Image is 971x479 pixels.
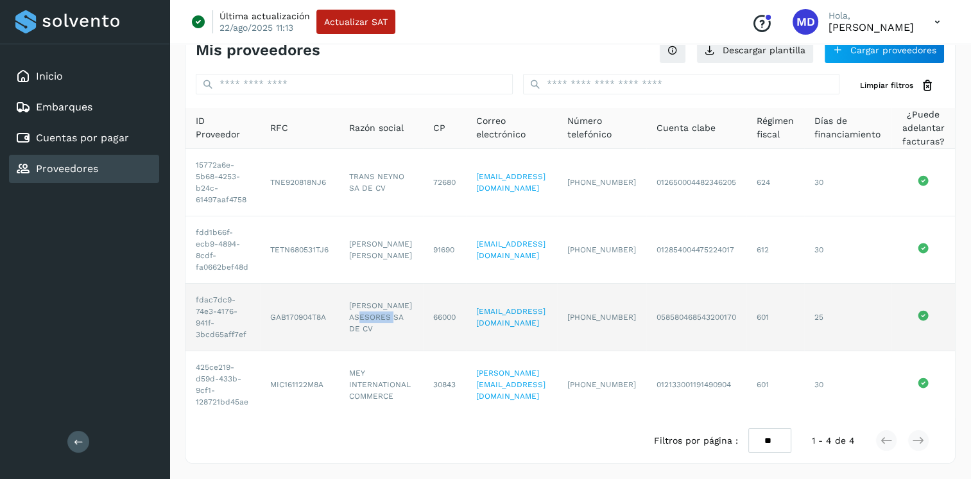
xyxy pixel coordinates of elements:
td: MEY INTERNATIONAL COMMERCE [339,351,423,418]
span: Razón social [349,121,404,135]
td: TETN680531TJ6 [260,216,339,284]
span: Cuenta clabe [657,121,716,135]
td: TRANS NEYNO SA DE CV [339,149,423,216]
td: 012650004482346205 [646,149,746,216]
a: Cuentas por pagar [36,132,129,144]
span: ID Proveedor [196,114,250,141]
td: 15772a6e-5b68-4253-b24c-61497aaf4758 [185,149,260,216]
span: [PHONE_NUMBER] [567,380,636,389]
td: 601 [746,284,804,351]
h4: Mis proveedores [196,41,320,60]
td: 012133001191490904 [646,351,746,418]
td: [PERSON_NAME] ASESORES SA DE CV [339,284,423,351]
td: 624 [746,149,804,216]
td: 058580468543200170 [646,284,746,351]
a: [EMAIL_ADDRESS][DOMAIN_NAME] [476,307,546,327]
span: Filtros por página : [654,434,738,448]
a: [PERSON_NAME][EMAIL_ADDRESS][DOMAIN_NAME] [476,369,546,401]
td: TNE920818NJ6 [260,149,339,216]
span: Actualizar SAT [324,17,388,26]
span: Correo electrónico [476,114,547,141]
td: 30 [804,149,891,216]
td: 012854004475224017 [646,216,746,284]
button: Cargar proveedores [824,37,945,64]
td: fdac7dc9-74e3-4176-941f-3bcd65aff7ef [185,284,260,351]
a: Embarques [36,101,92,113]
p: Hola, [829,10,914,21]
td: GAB170904T8A [260,284,339,351]
a: [EMAIL_ADDRESS][DOMAIN_NAME] [476,172,546,193]
td: 601 [746,351,804,418]
div: Proveedores [9,155,159,183]
td: 30843 [423,351,466,418]
a: [EMAIL_ADDRESS][DOMAIN_NAME] [476,239,546,260]
span: Limpiar filtros [860,80,913,91]
td: 30 [804,351,891,418]
td: 425ce219-d59d-433b-9cf1-128721bd45ae [185,351,260,418]
p: Última actualización [219,10,310,22]
span: [PHONE_NUMBER] [567,178,636,187]
span: Régimen fiscal [757,114,794,141]
span: RFC [270,121,288,135]
div: Embarques [9,93,159,121]
td: fdd1b66f-ecb9-4894-8cdf-fa0662bef48d [185,216,260,284]
p: Moises Davila [829,21,914,33]
div: Inicio [9,62,159,91]
td: 72680 [423,149,466,216]
button: Actualizar SAT [316,10,395,34]
a: Inicio [36,70,63,82]
td: MIC161122M8A [260,351,339,418]
td: 25 [804,284,891,351]
span: [PHONE_NUMBER] [567,245,636,254]
a: Proveedores [36,162,98,175]
span: [PHONE_NUMBER] [567,313,636,322]
td: [PERSON_NAME] [PERSON_NAME] [339,216,423,284]
span: 1 - 4 de 4 [812,434,855,448]
span: ¿Puede adelantar facturas? [902,108,945,148]
td: 30 [804,216,891,284]
button: Descargar plantilla [696,37,814,64]
td: 91690 [423,216,466,284]
button: Limpiar filtros [850,74,945,98]
div: Cuentas por pagar [9,124,159,152]
td: 66000 [423,284,466,351]
span: CP [433,121,445,135]
p: 22/ago/2025 11:13 [219,22,293,33]
td: 612 [746,216,804,284]
span: Días de financiamiento [814,114,881,141]
span: Número telefónico [567,114,636,141]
